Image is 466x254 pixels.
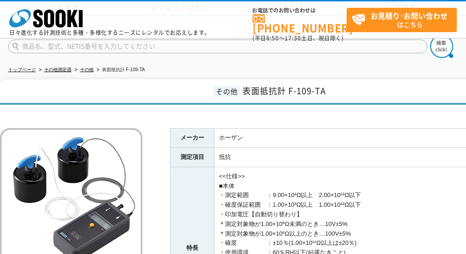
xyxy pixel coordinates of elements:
a: [PHONE_NUMBER] [253,14,347,33]
p: 日々進化する計測技術と多種・多様化するニーズにレンタルでお応えします。 [9,30,210,35]
span: その他 [213,86,240,96]
span: 17:30 [285,34,301,42]
img: btn_search.png [430,35,453,58]
a: お見積り･お問い合わせはこちら [347,8,457,32]
span: (平日 ～ 土日、祝日除く) [253,34,343,42]
span: 8:50 [266,34,279,42]
span: お電話でのお問い合わせは [253,8,347,13]
a: その他測定器 [44,67,72,72]
span: はこちら [352,8,456,31]
strong: お見積り･お問い合わせ [371,10,448,21]
a: トップページ [8,67,36,72]
input: 商品名、型式、NETIS番号を入力してください [8,40,427,53]
li: 表面抵抗計 F-109-TA [95,65,145,75]
th: メーカー [170,129,214,148]
th: 測定項目 [170,147,214,167]
a: その他 [80,67,94,72]
span: 表面抵抗計 F-109-TA [242,85,326,97]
